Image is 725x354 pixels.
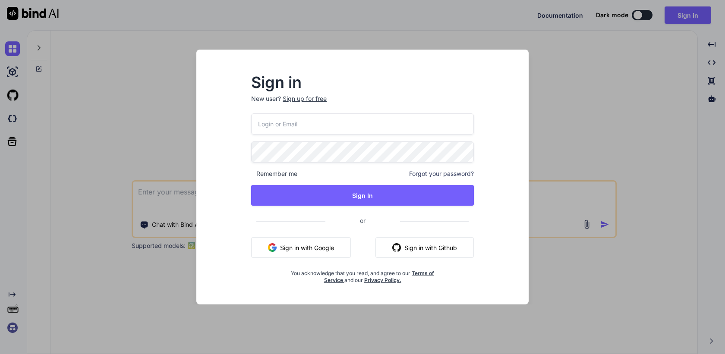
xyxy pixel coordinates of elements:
[251,75,474,89] h2: Sign in
[375,237,474,258] button: Sign in with Github
[251,113,474,135] input: Login or Email
[325,210,400,231] span: or
[364,277,401,283] a: Privacy Policy.
[392,243,401,252] img: github
[409,169,474,178] span: Forgot your password?
[324,270,435,283] a: Terms of Service
[283,94,327,103] div: Sign up for free
[251,185,474,206] button: Sign In
[251,94,474,113] p: New user?
[288,265,437,284] div: You acknowledge that you read, and agree to our and our
[251,237,351,258] button: Sign in with Google
[251,169,297,178] span: Remember me
[268,243,277,252] img: google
